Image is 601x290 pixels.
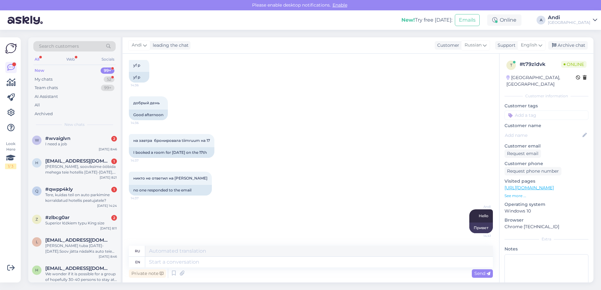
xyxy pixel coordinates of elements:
[401,17,415,23] b: New!
[104,76,114,83] div: 52
[467,204,491,209] span: Andi
[505,178,588,185] p: Visited pages
[36,217,38,222] span: z
[45,215,69,220] span: #zlbcg0ar
[45,237,111,243] span: levotongrupp@gmail.com
[495,42,516,49] div: Support
[133,63,140,67] span: yf p
[129,110,168,120] div: Good afternoon
[465,42,482,49] span: Russian
[133,138,210,143] span: на завтра бронировала tiimruum на 17
[467,234,491,238] span: 14:41
[505,122,588,129] p: Customer name
[561,61,587,68] span: Online
[35,94,58,100] div: AI Assistant
[35,160,38,165] span: h
[99,254,117,259] div: [DATE] 8:46
[505,223,588,230] p: Chrome [TECHNICAL_ID]
[45,192,117,203] div: Tere, kuidas teil on auto parkimine korraldatud hotellis peatujatele?
[548,15,590,20] div: Andi
[101,67,114,74] div: 99+
[45,220,117,226] div: Superior łóżkiem typu King size
[131,158,154,163] span: 14:37
[505,201,588,208] p: Operating system
[35,85,58,91] div: Team chats
[129,269,166,278] div: Private note
[100,226,117,231] div: [DATE] 8:11
[505,167,561,175] div: Request phone number
[5,164,16,169] div: 1 / 3
[111,187,117,192] div: 1
[45,266,111,271] span: hj798@kirken.no
[45,164,117,175] div: [PERSON_NAME], sooviksime ööbida mehega teie hotellis [DATE]-[DATE], kas see oleks veel vöimalik ...
[131,196,154,201] span: 14:37
[45,141,117,147] div: I need a job
[474,271,490,276] span: Send
[548,20,590,25] div: [GEOGRAPHIC_DATA]
[331,2,349,8] span: Enable
[510,63,512,67] span: t
[505,143,588,149] p: Customer email
[505,217,588,223] p: Browser
[455,14,480,26] button: Emails
[505,160,588,167] p: Customer phone
[150,42,189,49] div: leading the chat
[129,185,212,196] div: no one responded to the email
[505,93,588,99] div: Customer information
[35,111,53,117] div: Archived
[111,158,117,164] div: 1
[100,55,116,63] div: Socials
[548,15,597,25] a: Andi[GEOGRAPHIC_DATA]
[45,271,117,282] div: We wonder if it is possible for a group of hopefully 30-40 persons to stay at your hotell two nig...
[36,239,38,244] span: l
[132,42,142,49] span: Andi
[435,42,459,49] div: Customer
[100,175,117,180] div: [DATE] 8:21
[479,213,488,218] span: Hello
[135,246,140,256] div: ru
[487,14,521,26] div: Online
[521,42,537,49] span: English
[505,193,588,199] p: See more ...
[133,176,207,180] span: никто не ответил на [PERSON_NAME]
[133,100,160,105] span: добрый день
[39,43,79,50] span: Search customers
[111,215,117,221] div: 2
[131,121,154,125] span: 14:36
[505,132,581,139] input: Add name
[35,76,52,83] div: My chats
[97,203,117,208] div: [DATE] 14:24
[548,41,588,50] div: Archive chat
[99,147,117,152] div: [DATE] 8:46
[505,246,588,252] p: Notes
[505,185,554,191] a: [URL][DOMAIN_NAME]
[35,268,38,272] span: h
[45,243,117,254] div: [PERSON_NAME] tuba [DATE]-[DATE].Soov jätta nädalKs auto teie parklasse ja uuesti ööbimine [DATE]...
[505,149,541,158] div: Request email
[505,110,588,120] input: Add a tag
[537,16,545,24] div: A
[35,67,44,74] div: New
[101,85,114,91] div: 99+
[45,158,111,164] span: halin.niils@gmail.com
[506,74,576,88] div: [GEOGRAPHIC_DATA], [GEOGRAPHIC_DATA]
[33,55,41,63] div: All
[135,257,140,267] div: en
[129,147,214,158] div: I booked a room for [DATE] on the 17th
[520,61,561,68] div: # t79zldvk
[64,122,85,127] span: New chats
[5,42,17,54] img: Askly Logo
[35,102,40,108] div: All
[45,136,70,141] span: #wvaiglvn
[129,72,149,83] div: yf p
[469,223,493,233] div: Привет
[35,189,38,193] span: q
[35,138,39,142] span: w
[131,83,154,88] span: 14:36
[505,236,588,242] div: Extra
[505,103,588,109] p: Customer tags
[65,55,76,63] div: Web
[505,208,588,214] p: Windows 10
[5,141,16,169] div: Look Here
[401,16,452,24] div: Try free [DATE]:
